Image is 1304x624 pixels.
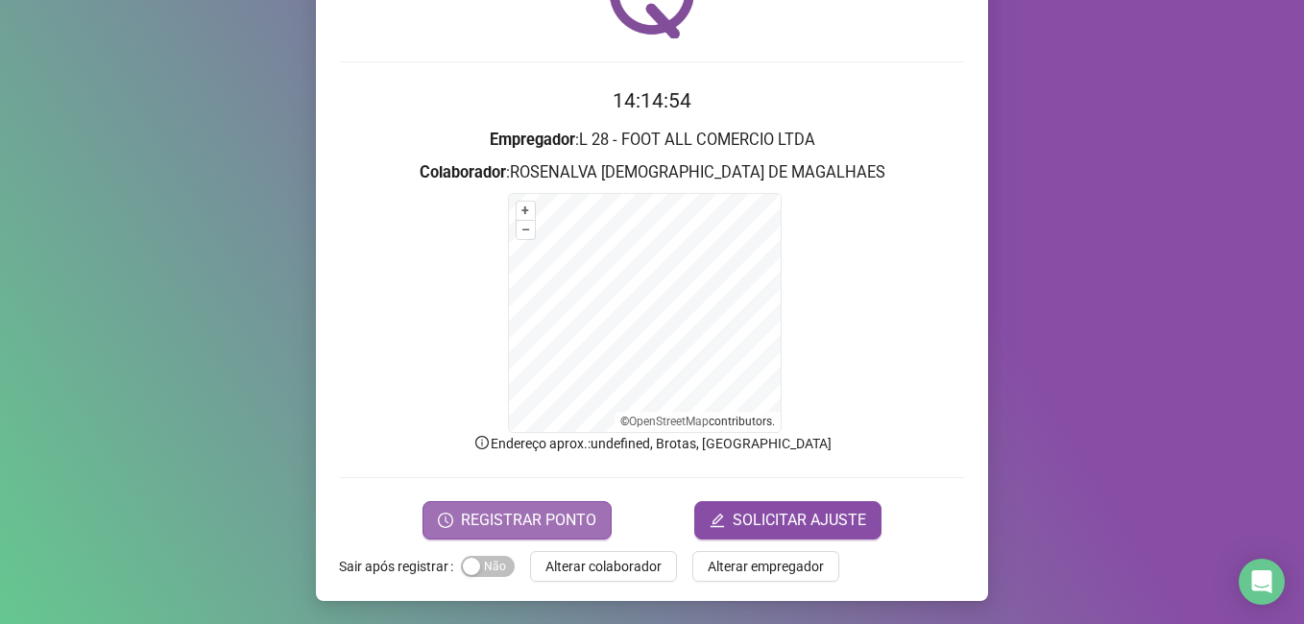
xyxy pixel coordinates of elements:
[517,202,535,220] button: +
[473,434,491,451] span: info-circle
[461,509,596,532] span: REGISTRAR PONTO
[710,513,725,528] span: edit
[692,551,839,582] button: Alterar empregador
[629,415,709,428] a: OpenStreetMap
[708,556,824,577] span: Alterar empregador
[339,160,965,185] h3: : ROSENALVA [DEMOGRAPHIC_DATA] DE MAGALHAES
[530,551,677,582] button: Alterar colaborador
[620,415,775,428] li: © contributors.
[490,131,575,149] strong: Empregador
[517,221,535,239] button: –
[613,89,691,112] time: 14:14:54
[733,509,866,532] span: SOLICITAR AJUSTE
[438,513,453,528] span: clock-circle
[694,501,881,540] button: editSOLICITAR AJUSTE
[339,433,965,454] p: Endereço aprox. : undefined, Brotas, [GEOGRAPHIC_DATA]
[1239,559,1285,605] div: Open Intercom Messenger
[420,163,506,181] strong: Colaborador
[339,551,461,582] label: Sair após registrar
[423,501,612,540] button: REGISTRAR PONTO
[545,556,662,577] span: Alterar colaborador
[339,128,965,153] h3: : L 28 - FOOT ALL COMERCIO LTDA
